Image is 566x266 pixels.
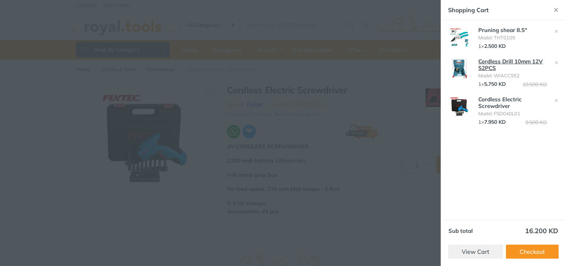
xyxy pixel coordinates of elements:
th: Sub total [448,226,500,236]
a: View Cart [448,245,503,259]
span: 2.500 KD [484,43,506,49]
a: Cordless Electric Screwdriver [478,96,522,109]
img: Royal Tools - Pruning shear 8.5 [447,28,472,47]
div: Shopping Cart [448,6,539,14]
span: 1 [478,119,481,125]
a: Cordless Drill 10mm 12V 52PCS [478,58,543,71]
li: Model: FSD040L01 [478,111,547,116]
span: 10.500 KD [523,82,547,87]
span: 7.950 KD [484,119,506,125]
span: 1 [478,81,481,87]
span: 1 [478,43,481,49]
span: 5.750 KD [484,81,506,87]
a: Pruning shear 8.5" [478,27,527,34]
span: 9.500 KD [525,120,547,125]
div: × [478,80,547,88]
a: Checkout [506,245,559,259]
div: × [478,42,547,50]
td: 16.200 KD [500,226,559,236]
img: Royal Tools - Cordless Drill 10mm 12V 52PCS [447,59,472,78]
img: Royal Tools - Cordless Electric Screwdriver [447,97,472,116]
li: Model: THT0109 [478,35,547,41]
div: × [478,118,547,126]
li: Model: W/ACCS52 [478,73,547,78]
